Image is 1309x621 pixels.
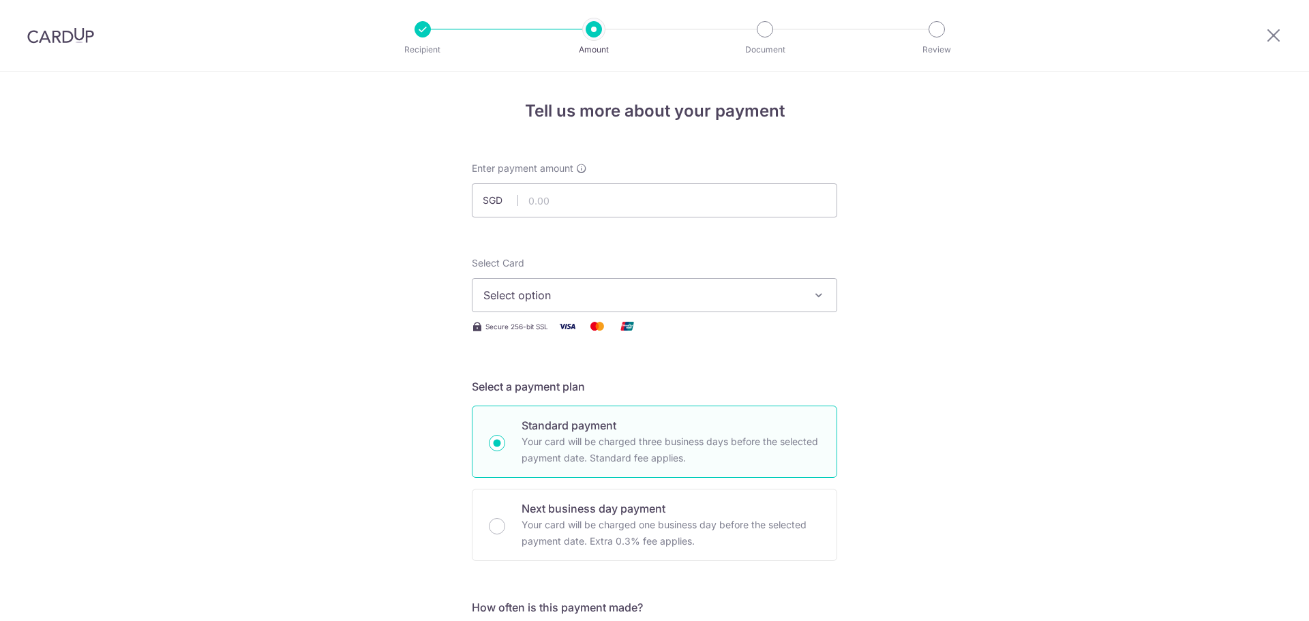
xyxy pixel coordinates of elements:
h4: Tell us more about your payment [472,99,837,123]
input: 0.00 [472,183,837,217]
img: CardUp [27,27,94,44]
h5: Select a payment plan [472,378,837,395]
img: Union Pay [614,318,641,335]
p: Next business day payment [522,500,820,517]
span: SGD [483,194,518,207]
p: Review [886,43,987,57]
img: Mastercard [584,318,611,335]
p: Document [714,43,815,57]
p: Your card will be charged three business days before the selected payment date. Standard fee appl... [522,434,820,466]
span: Enter payment amount [472,162,573,175]
p: Amount [543,43,644,57]
span: translation missing: en.payables.payment_networks.credit_card.summary.labels.select_card [472,257,524,269]
iframe: Opens a widget where you can find more information [1222,580,1295,614]
span: Select option [483,287,801,303]
p: Recipient [372,43,473,57]
p: Standard payment [522,417,820,434]
button: Select option [472,278,837,312]
p: Your card will be charged one business day before the selected payment date. Extra 0.3% fee applies. [522,517,820,549]
span: Secure 256-bit SSL [485,321,548,332]
h5: How often is this payment made? [472,599,837,616]
img: Visa [554,318,581,335]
